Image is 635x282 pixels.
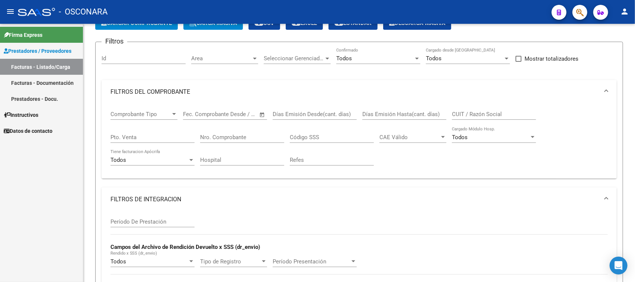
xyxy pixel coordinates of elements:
[379,134,440,141] span: CAE Válido
[4,47,71,55] span: Prestadores / Proveedores
[264,55,324,62] span: Seleccionar Gerenciador
[191,55,251,62] span: Area
[59,4,108,20] span: - OSCONARA
[110,258,126,265] span: Todos
[273,258,350,265] span: Período Presentación
[610,257,628,275] div: Open Intercom Messenger
[6,7,15,16] mat-icon: menu
[334,20,372,26] span: Estandar
[620,7,629,16] mat-icon: person
[102,80,617,104] mat-expansion-panel-header: FILTROS DEL COMPROBANTE
[258,110,267,119] button: Open calendar
[110,111,171,118] span: Comprobante Tipo
[4,111,38,119] span: Instructivos
[4,31,42,39] span: Firma Express
[183,111,207,118] input: Start date
[214,111,250,118] input: End date
[292,20,317,26] span: EXCEL
[110,157,126,163] span: Todos
[110,88,599,96] mat-panel-title: FILTROS DEL COMPROBANTE
[110,195,599,204] mat-panel-title: FILTROS DE INTEGRACION
[200,258,260,265] span: Tipo de Registro
[102,36,127,47] h3: Filtros
[336,55,352,62] span: Todos
[426,55,442,62] span: Todos
[525,54,578,63] span: Mostrar totalizadores
[254,20,274,26] span: CSV
[102,104,617,179] div: FILTROS DEL COMPROBANTE
[452,134,468,141] span: Todos
[4,127,52,135] span: Datos de contacto
[102,188,617,211] mat-expansion-panel-header: FILTROS DE INTEGRACION
[110,244,260,250] strong: Campos del Archivo de Rendición Devuelto x SSS (dr_envio)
